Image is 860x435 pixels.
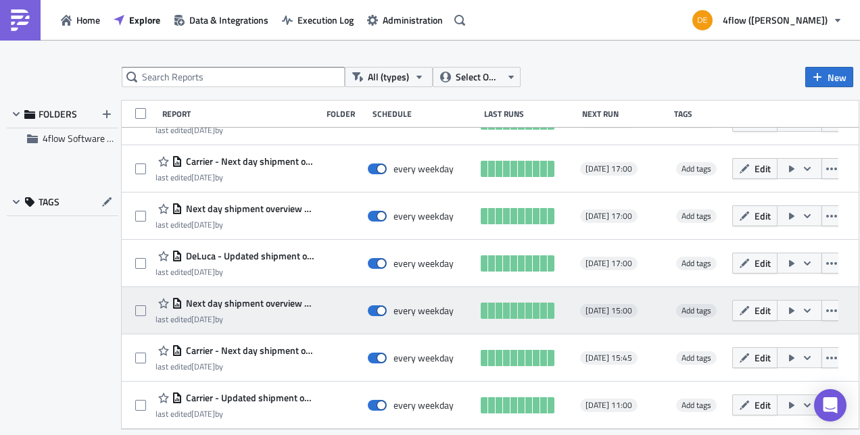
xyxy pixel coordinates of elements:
[723,13,828,27] span: 4flow ([PERSON_NAME])
[755,303,771,317] span: Edit
[828,70,846,84] span: New
[183,344,314,357] span: Carrier - Next day shipment overview
[805,67,853,87] button: New
[345,67,433,87] button: All (types)
[682,304,711,317] span: Add tags
[456,70,501,84] span: Select Owner
[183,155,314,168] span: Carrier - Next day shipment overview Girona
[191,407,215,420] time: 2025-05-28T08:23:58Z
[676,257,717,270] span: Add tags
[755,398,771,412] span: Edit
[676,162,717,176] span: Add tags
[682,209,711,222] span: Add tags
[107,9,167,30] button: Explore
[156,172,314,182] div: last edited by
[586,163,632,174] span: [DATE] 17:00
[43,131,126,145] span: 4flow Software KAM
[586,258,632,269] span: [DATE] 17:00
[732,300,778,321] button: Edit
[383,13,443,27] span: Administration
[433,67,521,87] button: Select Owner
[393,210,454,222] div: every weekday
[755,351,771,365] span: Edit
[582,109,667,119] div: Next Run
[676,351,717,365] span: Add tags
[191,313,215,326] time: 2025-06-10T13:06:50Z
[360,9,450,30] button: Administration
[156,267,314,277] div: last edited by
[755,161,771,176] span: Edit
[76,13,100,27] span: Home
[732,394,778,415] button: Edit
[586,305,632,316] span: [DATE] 15:00
[129,13,160,27] span: Explore
[39,196,59,208] span: TAGS
[162,109,320,119] div: Report
[297,13,354,27] span: Execution Log
[156,361,314,372] div: last edited by
[327,109,366,119] div: Folder
[191,171,215,184] time: 2025-05-28T08:30:47Z
[732,347,778,368] button: Edit
[484,109,576,119] div: Last Runs
[122,67,345,87] input: Search Reports
[373,109,477,119] div: Schedule
[191,218,215,231] time: 2025-05-28T08:59:59Z
[275,9,360,30] button: Execution Log
[586,211,632,222] span: [DATE] 17:00
[676,304,717,317] span: Add tags
[183,392,314,404] span: Carrier - Updated shipment overview of today
[691,9,714,32] img: Avatar
[167,9,275,30] button: Data & Integrations
[54,9,107,30] button: Home
[183,250,314,262] span: DeLuca - Updated shipment overview of today
[814,389,846,421] div: Open Intercom Messenger
[682,257,711,270] span: Add tags
[393,305,454,317] div: every weekday
[189,13,268,27] span: Data & Integrations
[682,351,711,364] span: Add tags
[674,109,727,119] div: Tags
[732,205,778,226] button: Edit
[393,352,454,364] div: every weekday
[393,163,454,175] div: every weekday
[191,360,215,373] time: 2025-05-28T08:28:20Z
[368,70,409,84] span: All (types)
[755,256,771,270] span: Edit
[586,400,632,411] span: [DATE] 11:00
[682,399,711,411] span: Add tags
[732,253,778,274] button: Edit
[156,220,314,230] div: last edited by
[732,158,778,179] button: Edit
[682,162,711,175] span: Add tags
[191,124,215,136] time: 2025-05-28T10:15:21Z
[586,353,632,363] span: [DATE] 15:45
[39,108,77,120] span: FOLDERS
[393,257,454,270] div: every weekday
[156,125,314,135] div: last edited by
[191,265,215,278] time: 2025-05-28T08:24:18Z
[676,399,717,412] span: Add tags
[676,209,717,223] span: Add tags
[9,9,31,31] img: PushMetrics
[156,409,314,419] div: last edited by
[183,203,314,215] span: Next day shipment overview - Girona
[684,5,850,35] button: 4flow ([PERSON_NAME])
[156,314,314,324] div: last edited by
[393,399,454,411] div: every weekday
[755,209,771,223] span: Edit
[183,297,314,309] span: Next day shipment overview Arco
